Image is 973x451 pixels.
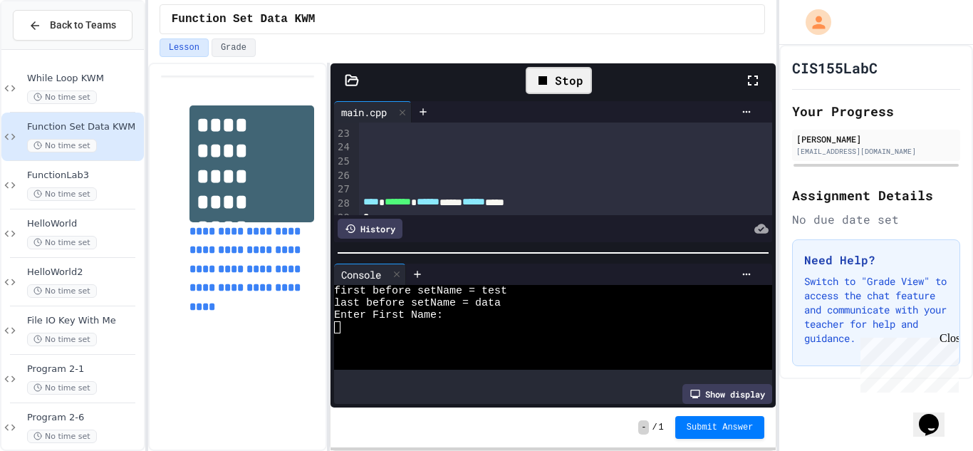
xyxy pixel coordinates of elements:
span: Program 2-1 [27,363,141,375]
span: Program 2-6 [27,412,141,424]
div: main.cpp [334,101,412,123]
span: Submit Answer [687,422,754,433]
h1: CIS155LabC [792,58,878,78]
button: Grade [212,38,256,57]
div: 23 [334,127,352,141]
div: 27 [334,182,352,197]
p: Switch to "Grade View" to access the chat feature and communicate with your teacher for help and ... [804,274,948,346]
div: Console [334,264,406,285]
span: Back to Teams [50,18,116,33]
span: No time set [27,430,97,443]
div: No due date set [792,211,960,228]
span: Function Set Data KWM [27,121,141,133]
h3: Need Help? [804,252,948,269]
h2: Assignment Details [792,185,960,205]
div: 25 [334,155,352,169]
span: No time set [27,381,97,395]
span: - [638,420,649,435]
div: My Account [791,6,835,38]
button: Lesson [160,38,209,57]
span: last before setName = data [334,297,501,309]
div: [PERSON_NAME] [796,133,956,145]
span: 1 [659,422,664,433]
span: No time set [27,187,97,201]
div: 28 [334,197,352,211]
span: No time set [27,139,97,152]
span: Function Set Data KWM [172,11,316,28]
span: Enter First Name: [334,309,443,321]
span: Fold line [352,212,359,223]
div: 24 [334,140,352,155]
span: File IO Key With Me [27,315,141,327]
div: History [338,219,402,239]
iframe: chat widget [913,394,959,437]
div: main.cpp [334,105,394,120]
span: No time set [27,333,97,346]
div: 29 [334,211,352,225]
span: HelloWorld [27,218,141,230]
span: first before setName = test [334,285,507,297]
div: [EMAIL_ADDRESS][DOMAIN_NAME] [796,146,956,157]
div: 26 [334,169,352,183]
span: / [652,422,657,433]
span: FunctionLab3 [27,170,141,182]
div: Chat with us now!Close [6,6,98,90]
span: No time set [27,236,97,249]
span: No time set [27,90,97,104]
span: While Loop KWM [27,73,141,85]
h2: Your Progress [792,101,960,121]
span: No time set [27,284,97,298]
div: Stop [526,67,592,94]
span: HelloWorld2 [27,266,141,279]
button: Back to Teams [13,10,132,41]
div: Show display [682,384,772,404]
iframe: chat widget [855,332,959,393]
div: Console [334,267,388,282]
button: Submit Answer [675,416,765,439]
